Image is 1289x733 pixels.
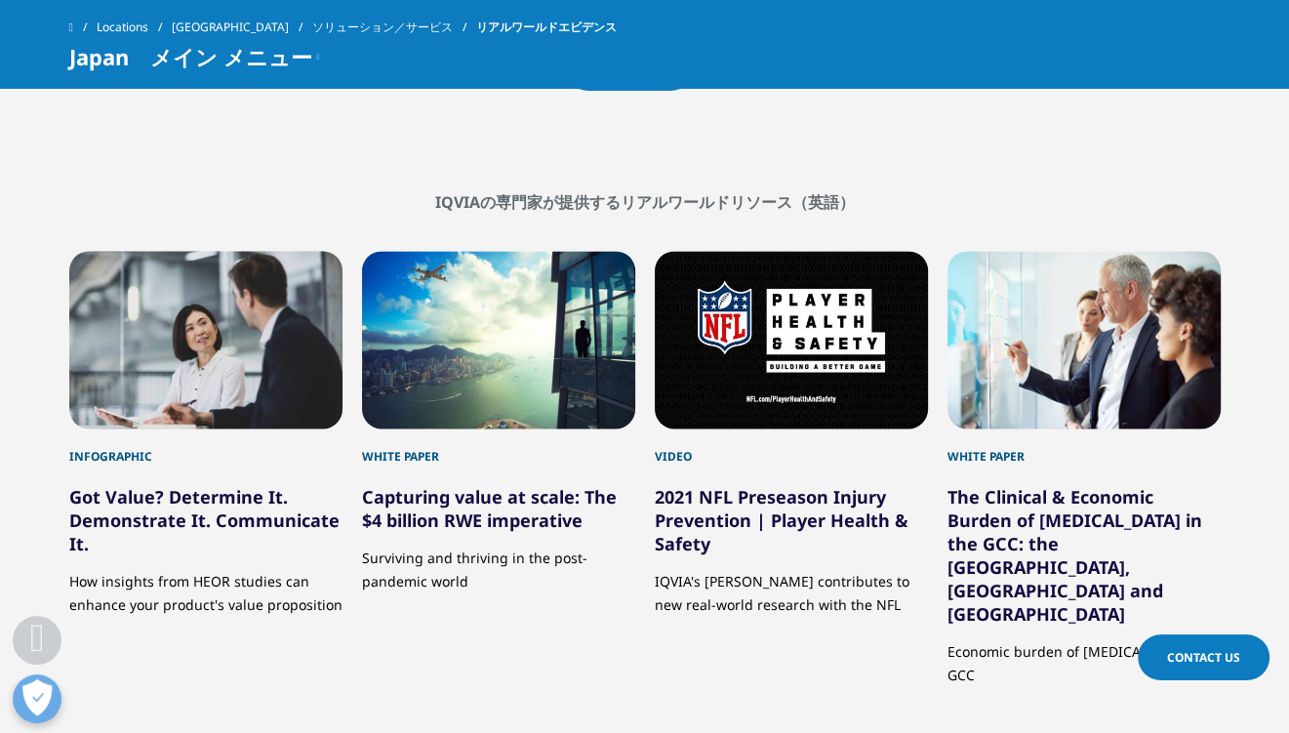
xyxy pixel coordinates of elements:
div: 4 / 10 [947,251,1221,687]
div: 1 / 10 [69,251,342,687]
a: Got Value? Determine It. Demonstrate It. Communicate It. [69,485,340,555]
div: 3 / 10 [655,251,928,687]
div: Infographic [69,428,342,466]
div: White Paper [362,428,635,466]
button: 優先設定センターを開く [13,674,61,723]
a: Locations [97,10,172,45]
a: ソリューション／サービス [312,10,476,45]
h2: IQVIAの専門家が提供するリアルワールドリソース（英語） [69,192,1221,212]
p: Surviving and thriving in the post-pandemic world [362,532,635,593]
a: 2021 NFL Preseason Injury Prevention | Player Health & Safety [655,485,908,555]
a: Contact Us [1138,634,1269,680]
div: Video [655,428,928,466]
a: The Clinical & Economic Burden of [MEDICAL_DATA] in the GCC: the [GEOGRAPHIC_DATA], [GEOGRAPHIC_D... [947,485,1202,626]
a: [GEOGRAPHIC_DATA] [172,10,312,45]
div: 2 / 10 [362,251,635,687]
p: Economic burden of [MEDICAL_DATA] in GCC [947,626,1221,687]
span: リアルワールドエビデンス [476,10,617,45]
a: Capturing value at scale: The $4 billion RWE imperative [362,485,617,532]
span: Japan メイン メニュー [69,45,312,68]
p: IQVIA's [PERSON_NAME] contributes to new real-world research with the NFL [655,555,928,617]
p: How insights from HEOR studies can enhance your product's value proposition [69,555,342,617]
div: White Paper [947,428,1221,466]
span: Contact Us [1167,649,1240,666]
